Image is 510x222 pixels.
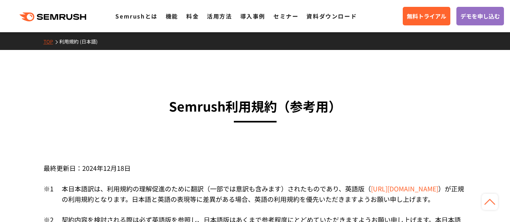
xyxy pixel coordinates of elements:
a: 活用方法 [207,12,232,20]
a: 利用規約 (日本語) [59,38,104,45]
a: [URL][DOMAIN_NAME] [371,184,438,193]
a: Semrushとは [115,12,157,20]
a: 導入事例 [240,12,265,20]
span: 無料トライアル [407,12,446,21]
a: 機能 [166,12,178,20]
span: が正規の利用規約となります。日本語と英語の表現等に差異がある場合、英語の利用規約を優先いただきますようお願い申し上げます。 [62,184,464,204]
a: 資料ダウンロード [306,12,357,20]
a: 料金 [186,12,199,20]
span: （ ） [364,184,445,193]
a: 無料トライアル [403,7,450,25]
div: 最終更新日：2024年12月18日 [44,149,467,184]
h3: Semrush利用規約 （参考用） [44,96,467,116]
a: TOP [44,38,59,45]
a: セミナー [273,12,298,20]
span: 本日本語訳は、利用規約の理解促進のために翻訳（一部では意訳も含みます）されたものであり、英語版 [62,184,364,193]
a: デモを申し込む [456,7,504,25]
div: ※1 [44,184,54,215]
span: デモを申し込む [460,12,500,21]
